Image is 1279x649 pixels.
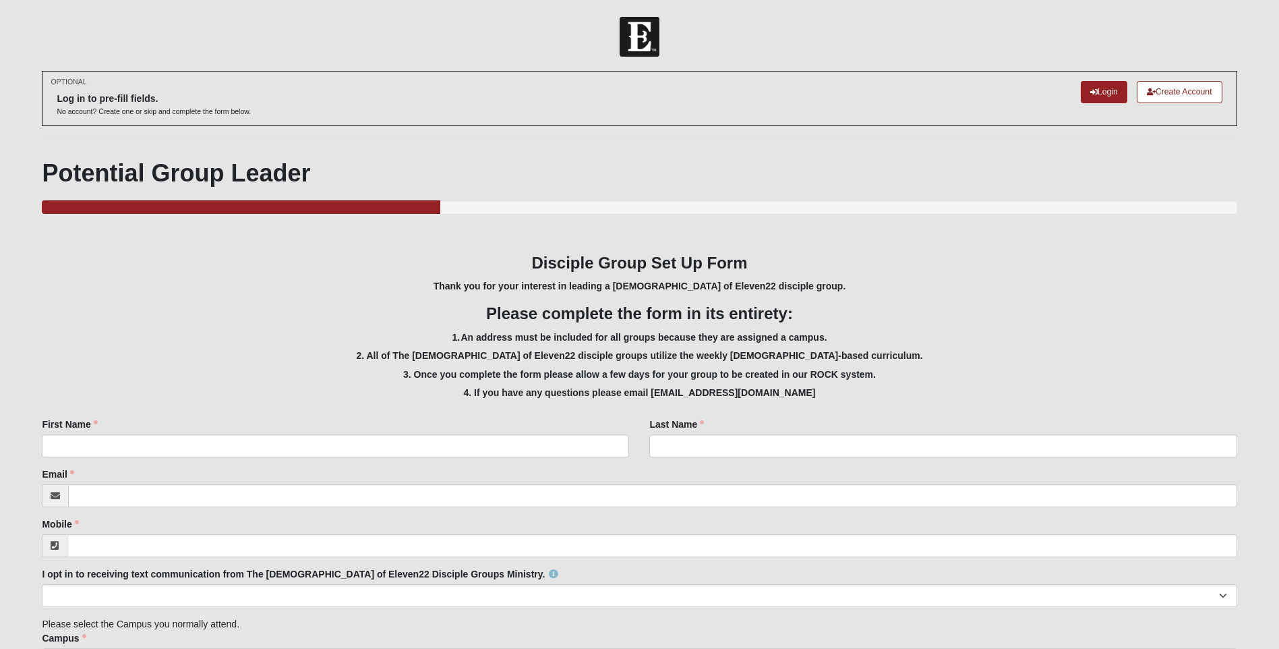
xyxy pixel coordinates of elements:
[42,567,558,581] label: I opt in to receiving text communication from The [DEMOGRAPHIC_DATA] of Eleven22 Disciple Groups ...
[42,254,1237,273] h3: Disciple Group Set Up Form
[57,93,251,105] h6: Log in to pre-fill fields.
[42,631,86,645] label: Campus
[57,107,251,117] p: No account? Create one or skip and complete the form below.
[42,332,1237,343] h5: 1. An address must be included for all groups because they are assigned a campus.
[42,468,73,481] label: Email
[649,418,704,431] label: Last Name
[42,418,97,431] label: First Name
[42,350,1237,362] h5: 2. All of The [DEMOGRAPHIC_DATA] of Eleven22 disciple groups utilize the weekly [DEMOGRAPHIC_DATA...
[42,159,1237,188] h1: Potential Group Leader
[1081,81,1127,103] a: Login
[42,281,1237,292] h5: Thank you for your interest in leading a [DEMOGRAPHIC_DATA] of Eleven22 disciple group.
[1137,81,1222,103] a: Create Account
[42,517,78,531] label: Mobile
[51,77,86,87] small: OPTIONAL
[620,17,659,57] img: Church of Eleven22 Logo
[42,369,1237,380] h5: 3. Once you complete the form please allow a few days for your group to be created in our ROCK sy...
[42,387,1237,399] h5: 4. If you have any questions please email [EMAIL_ADDRESS][DOMAIN_NAME]
[42,304,1237,324] h3: Please complete the form in its entirety:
